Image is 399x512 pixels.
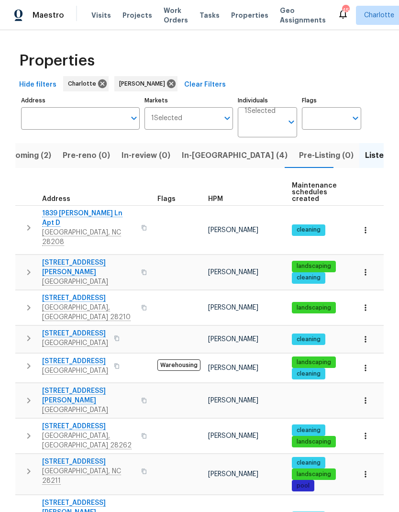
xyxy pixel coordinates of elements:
span: [PERSON_NAME] [208,227,258,234]
span: 1 Selected [244,107,276,115]
button: Clear Filters [180,76,230,94]
span: Address [42,196,70,202]
span: Pre-reno (0) [63,149,110,162]
span: HPM [208,196,223,202]
span: cleaning [293,226,324,234]
span: Work Orders [164,6,188,25]
span: cleaning [293,274,324,282]
button: Open [221,111,234,125]
label: Flags [302,98,361,103]
span: landscaping [293,470,335,479]
span: cleaning [293,459,324,467]
span: [PERSON_NAME] [119,79,169,89]
span: pool [293,482,313,490]
span: 1 Selected [151,114,182,122]
span: Projects [122,11,152,20]
button: Open [349,111,362,125]
span: [PERSON_NAME] [208,365,258,371]
span: cleaning [293,335,324,344]
span: Clear Filters [184,79,226,91]
span: [PERSON_NAME] [208,397,258,404]
span: landscaping [293,304,335,312]
label: Markets [144,98,233,103]
button: Open [127,111,141,125]
span: Tasks [199,12,220,19]
span: [PERSON_NAME] [208,336,258,343]
label: Individuals [238,98,297,103]
span: [PERSON_NAME] [208,269,258,276]
div: [PERSON_NAME] [114,76,177,91]
span: Charlotte [364,11,394,20]
span: Maintenance schedules created [292,182,337,202]
span: cleaning [293,426,324,434]
span: Pre-Listing (0) [299,149,354,162]
span: landscaping [293,262,335,270]
span: [PERSON_NAME] [208,471,258,478]
span: Charlotte [68,79,100,89]
div: Charlotte [63,76,109,91]
span: Warehousing [157,359,200,371]
span: landscaping [293,358,335,367]
span: cleaning [293,370,324,378]
label: Address [21,98,140,103]
span: In-[GEOGRAPHIC_DATA] (4) [182,149,288,162]
span: Properties [19,56,95,66]
button: Open [285,115,298,129]
div: 45 [342,6,349,15]
span: [PERSON_NAME] [208,433,258,439]
span: Maestro [33,11,64,20]
span: In-review (0) [122,149,170,162]
span: Visits [91,11,111,20]
span: landscaping [293,438,335,446]
span: Properties [231,11,268,20]
span: Flags [157,196,176,202]
span: [PERSON_NAME] [208,304,258,311]
span: Hide filters [19,79,56,91]
button: Hide filters [15,76,60,94]
span: Geo Assignments [280,6,326,25]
